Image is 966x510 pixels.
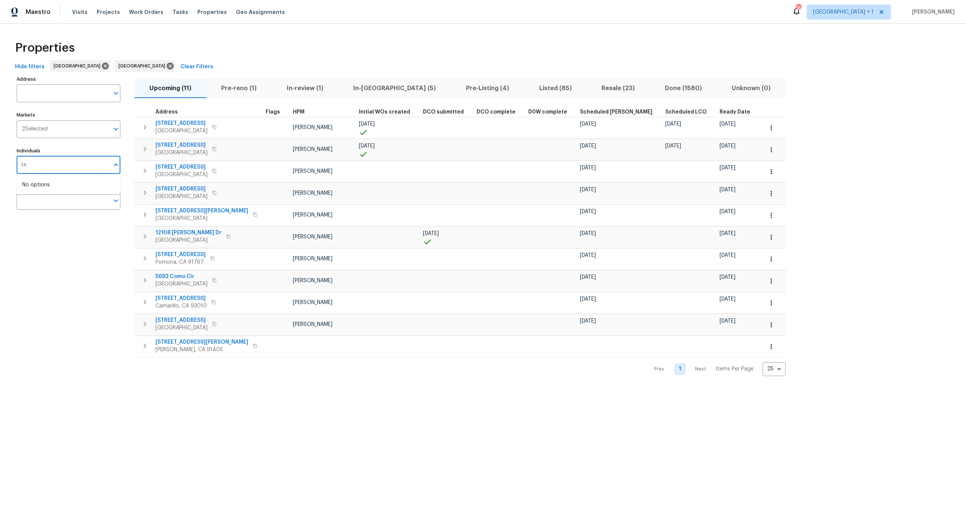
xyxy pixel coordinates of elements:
[15,44,75,52] span: Properties
[180,62,213,72] span: Clear Filters
[796,5,801,12] div: 18
[111,195,121,206] button: Open
[720,253,735,258] span: [DATE]
[155,120,208,127] span: [STREET_ADDRESS]
[591,83,645,94] span: Resale (23)
[580,165,596,171] span: [DATE]
[647,362,786,376] nav: Pagination Navigation
[177,60,216,74] button: Clear Filters
[12,60,48,74] button: Hide filters
[720,121,735,127] span: [DATE]
[720,275,735,280] span: [DATE]
[293,256,332,261] span: [PERSON_NAME]
[580,296,596,302] span: [DATE]
[15,62,45,72] span: Hide filters
[720,165,735,171] span: [DATE]
[155,316,208,324] span: [STREET_ADDRESS]
[17,156,109,174] input: Search ...
[580,209,596,214] span: [DATE]
[654,83,712,94] span: Done (1580)
[720,318,735,324] span: [DATE]
[155,185,208,193] span: [STREET_ADDRESS]
[155,251,206,258] span: [STREET_ADDRESS]
[17,149,120,153] label: Individuals
[529,83,582,94] span: Listed (85)
[763,359,786,379] div: 25
[155,109,178,115] span: Address
[580,275,596,280] span: [DATE]
[197,8,227,16] span: Properties
[155,273,208,280] span: 5692 Como Cir
[580,231,596,236] span: [DATE]
[674,363,686,375] a: Goto page 1
[155,163,208,171] span: [STREET_ADDRESS]
[813,8,874,16] span: [GEOGRAPHIC_DATA] + 1
[293,234,332,240] span: [PERSON_NAME]
[423,231,439,236] span: [DATE]
[293,125,332,130] span: [PERSON_NAME]
[580,318,596,324] span: [DATE]
[293,212,332,218] span: [PERSON_NAME]
[155,280,208,288] span: [GEOGRAPHIC_DATA]
[266,109,280,115] span: Flags
[580,143,596,149] span: [DATE]
[293,169,332,174] span: [PERSON_NAME]
[580,121,596,127] span: [DATE]
[909,8,955,16] span: [PERSON_NAME]
[155,324,208,332] span: [GEOGRAPHIC_DATA]
[155,258,206,266] span: Pomona, CA 91767
[455,83,520,94] span: Pre-Listing (4)
[276,83,334,94] span: In-review (1)
[580,253,596,258] span: [DATE]
[155,207,248,215] span: [STREET_ADDRESS][PERSON_NAME]
[97,8,120,16] span: Projects
[54,62,103,70] span: [GEOGRAPHIC_DATA]
[665,121,681,127] span: [DATE]
[343,83,447,94] span: In-[GEOGRAPHIC_DATA] (5)
[16,176,120,194] div: No options
[155,193,208,200] span: [GEOGRAPHIC_DATA]
[211,83,268,94] span: Pre-reno (1)
[155,346,248,353] span: [PERSON_NAME], CA 91405
[720,187,735,192] span: [DATE]
[17,113,120,117] label: Markets
[293,190,332,196] span: [PERSON_NAME]
[293,278,332,283] span: [PERSON_NAME]
[111,124,121,134] button: Open
[172,9,188,15] span: Tasks
[665,109,707,115] span: Scheduled LCO
[293,109,305,115] span: HPM
[115,60,175,72] div: [GEOGRAPHIC_DATA]
[155,171,208,178] span: [GEOGRAPHIC_DATA]
[17,77,120,81] label: Address
[111,160,121,170] button: Close
[155,295,207,302] span: [STREET_ADDRESS]
[118,62,168,70] span: [GEOGRAPHIC_DATA]
[155,215,248,222] span: [GEOGRAPHIC_DATA]
[129,8,163,16] span: Work Orders
[665,143,681,149] span: [DATE]
[580,187,596,192] span: [DATE]
[155,237,222,244] span: [GEOGRAPHIC_DATA]
[721,83,781,94] span: Unknown (0)
[293,322,332,327] span: [PERSON_NAME]
[155,149,208,157] span: [GEOGRAPHIC_DATA]
[720,296,735,302] span: [DATE]
[720,109,750,115] span: Ready Date
[720,231,735,236] span: [DATE]
[139,83,202,94] span: Upcoming (11)
[155,127,208,135] span: [GEOGRAPHIC_DATA]
[72,8,88,16] span: Visits
[580,109,652,115] span: Scheduled [PERSON_NAME]
[477,109,515,115] span: DCO complete
[359,121,375,127] span: [DATE]
[716,365,754,373] p: Items Per Page
[26,8,51,16] span: Maestro
[155,229,222,237] span: 12108 [PERSON_NAME] Dr
[22,126,48,132] span: 2 Selected
[359,109,410,115] span: Initial WOs created
[720,143,735,149] span: [DATE]
[155,302,207,310] span: Camarillo, CA 93010
[155,338,248,346] span: [STREET_ADDRESS][PERSON_NAME]
[293,300,332,305] span: [PERSON_NAME]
